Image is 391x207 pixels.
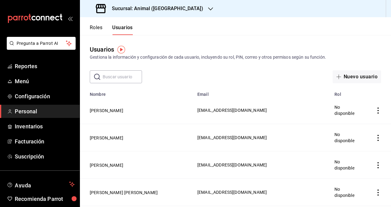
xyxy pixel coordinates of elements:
button: [PERSON_NAME] [90,162,123,168]
span: Inventarios [15,122,75,131]
span: Ayuda [15,181,67,188]
th: Rol [331,88,368,97]
h3: Sucursal: Animal ([GEOGRAPHIC_DATA]) [107,5,203,12]
span: Facturación [15,137,75,146]
span: [EMAIL_ADDRESS][DOMAIN_NAME] [197,108,267,113]
span: Menú [15,77,75,85]
td: No disponible [331,179,368,206]
button: Roles [90,25,102,35]
div: Gestiona la información y configuración de cada usuario, incluyendo su rol, PIN, correo y otros p... [90,54,381,61]
span: Personal [15,107,75,115]
span: Configuración [15,92,75,100]
a: Pregunta a Parrot AI [4,45,76,51]
button: open_drawer_menu [68,16,73,21]
button: actions [375,107,381,114]
span: [EMAIL_ADDRESS][DOMAIN_NAME] [197,190,267,195]
button: actions [375,189,381,196]
img: Tooltip marker [117,46,125,53]
td: No disponible [331,124,368,151]
button: Pregunta a Parrot AI [7,37,76,50]
th: Nombre [80,88,194,97]
span: Suscripción [15,152,75,161]
input: Buscar usuario [103,71,142,83]
button: Usuarios [112,25,133,35]
th: Email [194,88,331,97]
button: [PERSON_NAME] [PERSON_NAME] [90,189,158,196]
button: actions [375,162,381,168]
button: actions [375,135,381,141]
td: No disponible [331,151,368,179]
button: [PERSON_NAME] [90,135,123,141]
div: Usuarios [90,45,114,54]
span: Pregunta a Parrot AI [17,40,66,47]
span: [EMAIL_ADDRESS][DOMAIN_NAME] [197,135,267,140]
span: [EMAIL_ADDRESS][DOMAIN_NAME] [197,162,267,167]
span: Reportes [15,62,75,70]
button: Nuevo usuario [333,70,381,83]
div: navigation tabs [90,25,133,35]
button: [PERSON_NAME] [90,107,123,114]
span: Recomienda Parrot [15,195,75,203]
td: No disponible [331,97,368,124]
